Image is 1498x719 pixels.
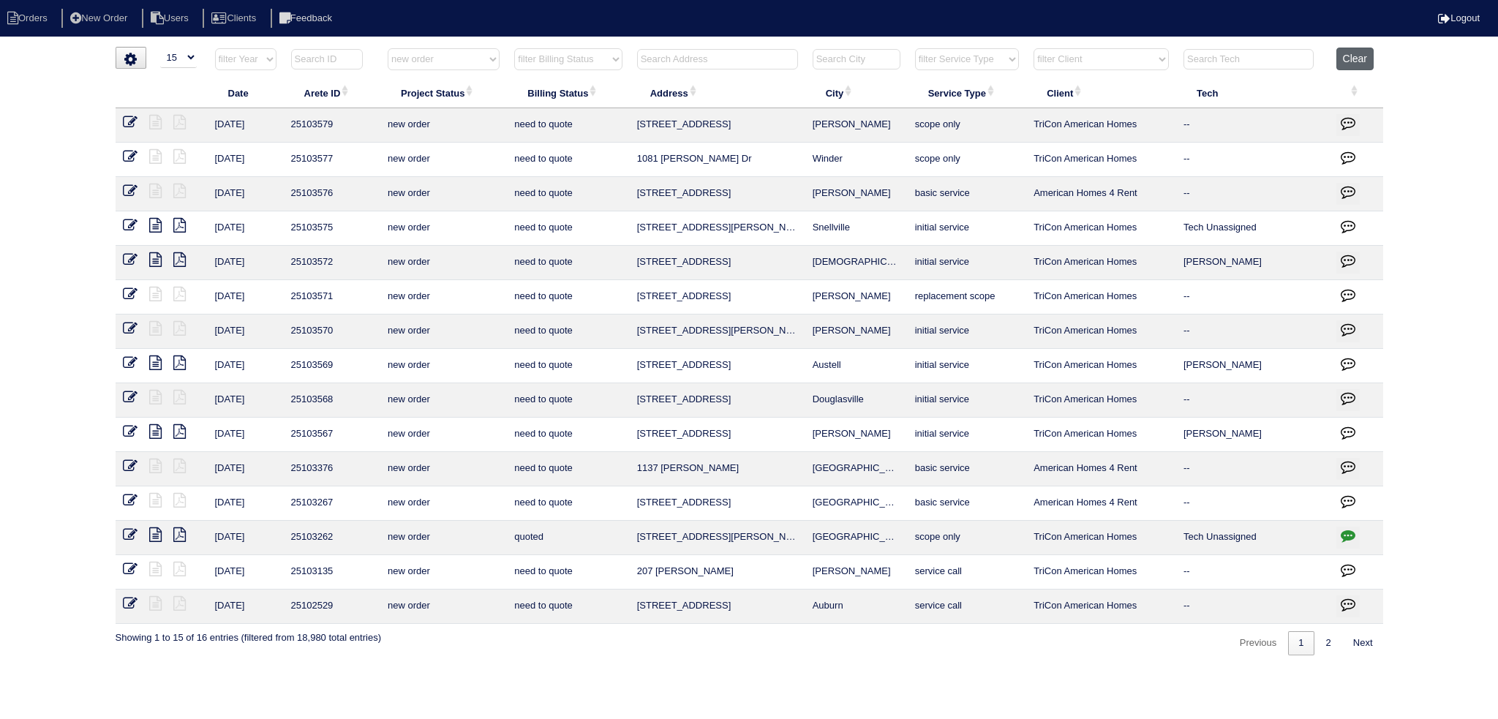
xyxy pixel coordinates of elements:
td: [GEOGRAPHIC_DATA] [805,486,908,521]
th: Tech [1176,78,1329,108]
td: TriCon American Homes [1026,590,1176,624]
td: 25103262 [284,521,380,555]
td: [PERSON_NAME] [805,315,908,349]
td: new order [380,418,507,452]
td: [PERSON_NAME] [805,280,908,315]
td: -- [1176,177,1329,211]
td: new order [380,383,507,418]
th: Service Type: activate to sort column ascending [908,78,1026,108]
td: American Homes 4 Rent [1026,177,1176,211]
td: need to quote [507,211,629,246]
td: need to quote [507,349,629,383]
td: new order [380,280,507,315]
td: 25103570 [284,315,380,349]
td: TriCon American Homes [1026,418,1176,452]
td: need to quote [507,486,629,521]
td: initial service [908,383,1026,418]
td: Winder [805,143,908,177]
td: new order [380,590,507,624]
td: TriCon American Homes [1026,521,1176,555]
td: 25103571 [284,280,380,315]
td: Auburn [805,590,908,624]
td: -- [1176,555,1329,590]
td: 25103267 [284,486,380,521]
td: [PERSON_NAME] [1176,418,1329,452]
td: [DATE] [208,590,284,624]
td: 1137 [PERSON_NAME] [630,452,805,486]
input: Search City [813,49,900,69]
td: initial service [908,211,1026,246]
a: Next [1343,631,1383,655]
td: need to quote [507,315,629,349]
td: [STREET_ADDRESS] [630,590,805,624]
td: scope only [908,143,1026,177]
td: TriCon American Homes [1026,246,1176,280]
td: need to quote [507,555,629,590]
td: [DATE] [208,418,284,452]
a: Previous [1230,631,1287,655]
td: -- [1176,315,1329,349]
td: [PERSON_NAME] [1176,349,1329,383]
td: new order [380,315,507,349]
td: need to quote [507,418,629,452]
th: Arete ID: activate to sort column ascending [284,78,380,108]
th: Project Status: activate to sort column ascending [380,78,507,108]
td: -- [1176,280,1329,315]
input: Search ID [291,49,363,69]
td: need to quote [507,246,629,280]
td: American Homes 4 Rent [1026,486,1176,521]
td: new order [380,555,507,590]
td: -- [1176,590,1329,624]
td: TriCon American Homes [1026,349,1176,383]
td: [PERSON_NAME] [805,177,908,211]
td: TriCon American Homes [1026,383,1176,418]
td: [DATE] [208,383,284,418]
td: [STREET_ADDRESS] [630,486,805,521]
td: service call [908,555,1026,590]
td: [STREET_ADDRESS] [630,246,805,280]
td: -- [1176,143,1329,177]
th: Billing Status: activate to sort column ascending [507,78,629,108]
td: Tech Unassigned [1176,521,1329,555]
td: [DATE] [208,452,284,486]
td: [PERSON_NAME] [1176,246,1329,280]
td: 25103135 [284,555,380,590]
td: [DATE] [208,246,284,280]
td: [DATE] [208,211,284,246]
a: Logout [1438,12,1480,23]
a: 2 [1316,631,1341,655]
td: need to quote [507,177,629,211]
td: 25103575 [284,211,380,246]
td: basic service [908,177,1026,211]
td: initial service [908,246,1026,280]
td: [PERSON_NAME] [805,418,908,452]
td: 25103579 [284,108,380,143]
td: 25103568 [284,383,380,418]
td: 25103567 [284,418,380,452]
td: replacement scope [908,280,1026,315]
td: -- [1176,452,1329,486]
td: [DATE] [208,521,284,555]
td: initial service [908,418,1026,452]
td: TriCon American Homes [1026,143,1176,177]
td: Snellville [805,211,908,246]
td: Douglasville [805,383,908,418]
div: Showing 1 to 15 of 16 entries (filtered from 18,980 total entries) [116,624,381,644]
td: basic service [908,486,1026,521]
td: new order [380,349,507,383]
td: [STREET_ADDRESS] [630,349,805,383]
button: Clear [1336,48,1374,70]
li: Clients [203,9,268,29]
td: new order [380,108,507,143]
input: Search Tech [1183,49,1314,69]
td: [STREET_ADDRESS] [630,280,805,315]
td: need to quote [507,280,629,315]
td: [DATE] [208,177,284,211]
a: New Order [61,12,139,23]
td: [STREET_ADDRESS][PERSON_NAME] [630,521,805,555]
td: [DATE] [208,280,284,315]
th: Date [208,78,284,108]
td: [DATE] [208,349,284,383]
td: need to quote [507,383,629,418]
li: Feedback [271,9,344,29]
